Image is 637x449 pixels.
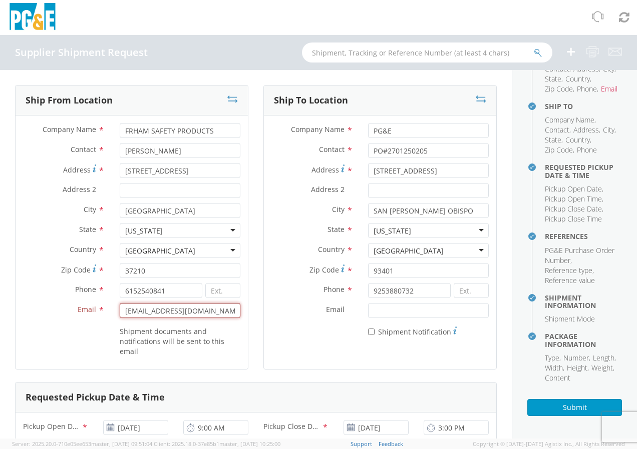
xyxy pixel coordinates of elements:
[545,373,570,382] span: Content
[565,74,590,83] span: Country
[454,283,489,298] input: Ext.
[603,64,614,73] span: City
[324,284,345,294] span: Phone
[545,102,622,110] h4: Ship To
[368,325,457,337] label: Shipment Notification
[23,421,82,433] span: Pickup Open Date & Time
[205,283,240,298] input: Ext.
[374,226,411,236] div: [US_STATE]
[565,74,591,84] li: ,
[328,224,345,234] span: State
[563,353,589,362] span: Number
[26,392,165,402] h3: Requested Pickup Date & Time
[545,363,564,373] li: ,
[545,64,569,73] span: Contact
[545,294,622,309] h4: Shipment Information
[75,284,96,294] span: Phone
[12,440,152,447] span: Server: 2025.20.0-710e05ee653
[379,440,403,447] a: Feedback
[591,363,614,373] li: ,
[374,246,444,256] div: [GEOGRAPHIC_DATA]
[368,328,375,335] input: Shipment Notification
[311,184,345,194] span: Address 2
[8,3,58,32] img: pge-logo-06675f144f4cfa6a6814.png
[79,224,96,234] span: State
[563,353,590,363] li: ,
[567,363,589,373] li: ,
[154,440,280,447] span: Client: 2025.18.0-37e85b1
[603,125,614,134] span: City
[577,84,598,94] li: ,
[545,204,603,214] li: ,
[565,135,591,145] li: ,
[26,95,113,105] h3: Ship From Location
[545,194,602,203] span: Pickup Open Time
[545,353,559,362] span: Type
[71,144,96,154] span: Contact
[545,245,619,265] li: ,
[473,440,625,448] span: Copyright © [DATE]-[DATE] Agistix Inc., All Rights Reserved
[545,84,573,93] span: Zip Code
[332,204,345,214] span: City
[565,135,590,144] span: Country
[309,265,339,274] span: Zip Code
[567,363,587,372] span: Height
[545,163,622,179] h4: Requested Pickup Date & Time
[63,165,91,174] span: Address
[318,244,345,254] span: Country
[84,204,96,214] span: City
[545,74,563,84] li: ,
[603,125,616,135] li: ,
[545,275,595,285] span: Reference value
[545,204,602,213] span: Pickup Close Date
[43,124,96,134] span: Company Name
[91,440,152,447] span: master, [DATE] 09:51:04
[545,232,622,240] h4: References
[577,84,597,93] span: Phone
[545,184,602,193] span: Pickup Open Date
[601,84,617,93] span: Email
[351,440,372,447] a: Support
[70,244,96,254] span: Country
[545,145,573,154] span: Zip Code
[15,47,148,58] h4: Supplier Shipment Request
[591,363,613,372] span: Weight
[302,42,552,62] input: Shipment, Tracking or Reference Number (at least 4 chars)
[593,353,616,363] li: ,
[545,135,561,144] span: State
[545,332,622,348] h4: Package Information
[125,246,195,256] div: [GEOGRAPHIC_DATA]
[78,304,96,314] span: Email
[63,184,96,194] span: Address 2
[545,194,603,204] li: ,
[545,314,595,323] span: Shipment Mode
[311,165,339,174] span: Address
[125,226,163,236] div: [US_STATE]
[545,74,561,83] span: State
[545,353,561,363] li: ,
[527,399,622,416] button: Submit
[545,84,574,94] li: ,
[219,440,280,447] span: master, [DATE] 10:25:00
[291,124,345,134] span: Company Name
[545,363,563,372] span: Width
[274,95,348,105] h3: Ship To Location
[545,245,614,265] span: PG&E Purchase Order Number
[545,115,594,124] span: Company Name
[545,135,563,145] li: ,
[545,145,574,155] li: ,
[120,325,240,356] label: Shipment documents and notifications will be sent to this email
[573,125,600,135] li: ,
[326,304,345,314] span: Email
[545,184,603,194] li: ,
[61,265,91,274] span: Zip Code
[573,125,599,134] span: Address
[593,353,614,362] span: Length
[577,145,597,154] span: Phone
[545,265,592,275] span: Reference type
[545,214,602,223] span: Pickup Close Time
[573,64,599,73] span: Address
[545,125,571,135] li: ,
[263,421,322,433] span: Pickup Close Date & Time
[545,265,594,275] li: ,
